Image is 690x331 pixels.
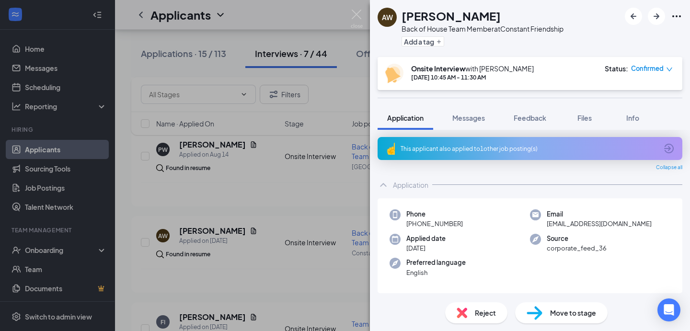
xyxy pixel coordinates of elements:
span: corporate_feed_36 [547,243,607,253]
span: Source [547,234,607,243]
svg: Plus [436,39,442,45]
button: PlusAdd a tag [402,36,444,46]
span: Phone [406,209,463,219]
span: Move to stage [550,308,596,318]
button: ArrowRight [648,8,665,25]
svg: ArrowCircle [663,143,675,154]
span: Files [577,114,592,122]
div: This applicant also applied to 1 other job posting(s) [401,145,657,153]
div: Back of House Team Member at Constant Friendship [402,24,563,34]
span: Applied date [406,234,446,243]
svg: ChevronUp [378,179,389,191]
h1: [PERSON_NAME] [402,8,501,24]
div: [DATE] 10:45 AM - 11:30 AM [411,73,534,81]
svg: ArrowLeftNew [628,11,639,22]
span: Application [387,114,424,122]
button: ArrowLeftNew [625,8,642,25]
span: English [406,268,466,277]
b: Onsite Interview [411,64,465,73]
span: Email [547,209,652,219]
div: Open Intercom Messenger [657,298,680,321]
svg: Ellipses [671,11,682,22]
span: Reject [475,308,496,318]
span: [PHONE_NUMBER] [406,219,463,228]
span: Info [626,114,639,122]
div: AW [382,12,393,22]
div: Application [393,180,428,190]
span: down [666,66,673,73]
svg: ArrowRight [651,11,662,22]
div: with [PERSON_NAME] [411,64,534,73]
span: Feedback [514,114,546,122]
span: Collapse all [656,164,682,171]
span: Preferred language [406,258,466,267]
span: Confirmed [631,64,664,73]
span: Messages [452,114,485,122]
span: [DATE] [406,243,446,253]
div: Status : [605,64,628,73]
span: [EMAIL_ADDRESS][DOMAIN_NAME] [547,219,652,228]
